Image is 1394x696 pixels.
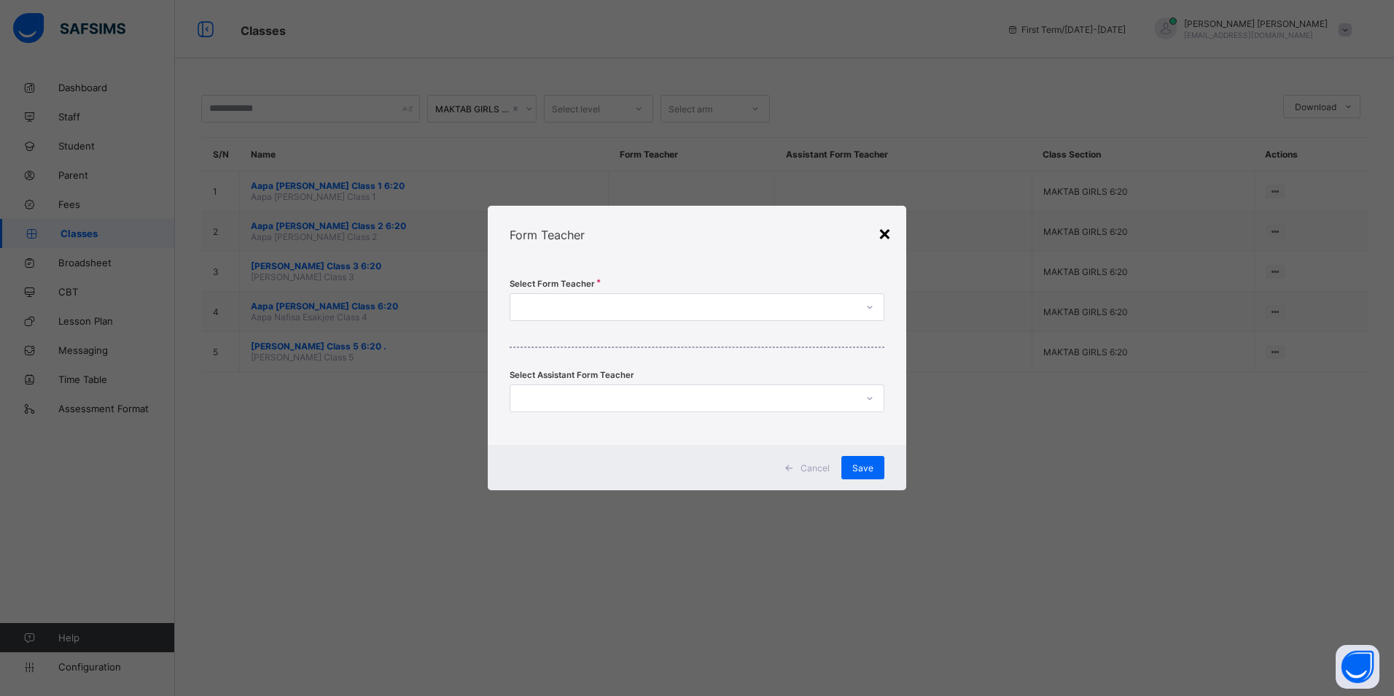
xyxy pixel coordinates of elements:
[510,228,585,242] span: Form Teacher
[852,463,873,473] span: Save
[510,279,595,289] span: Select Form Teacher
[878,220,892,245] div: ×
[801,463,830,473] span: Cancel
[510,370,634,380] span: Select Assistant Form Teacher
[1336,645,1379,689] button: Open asap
